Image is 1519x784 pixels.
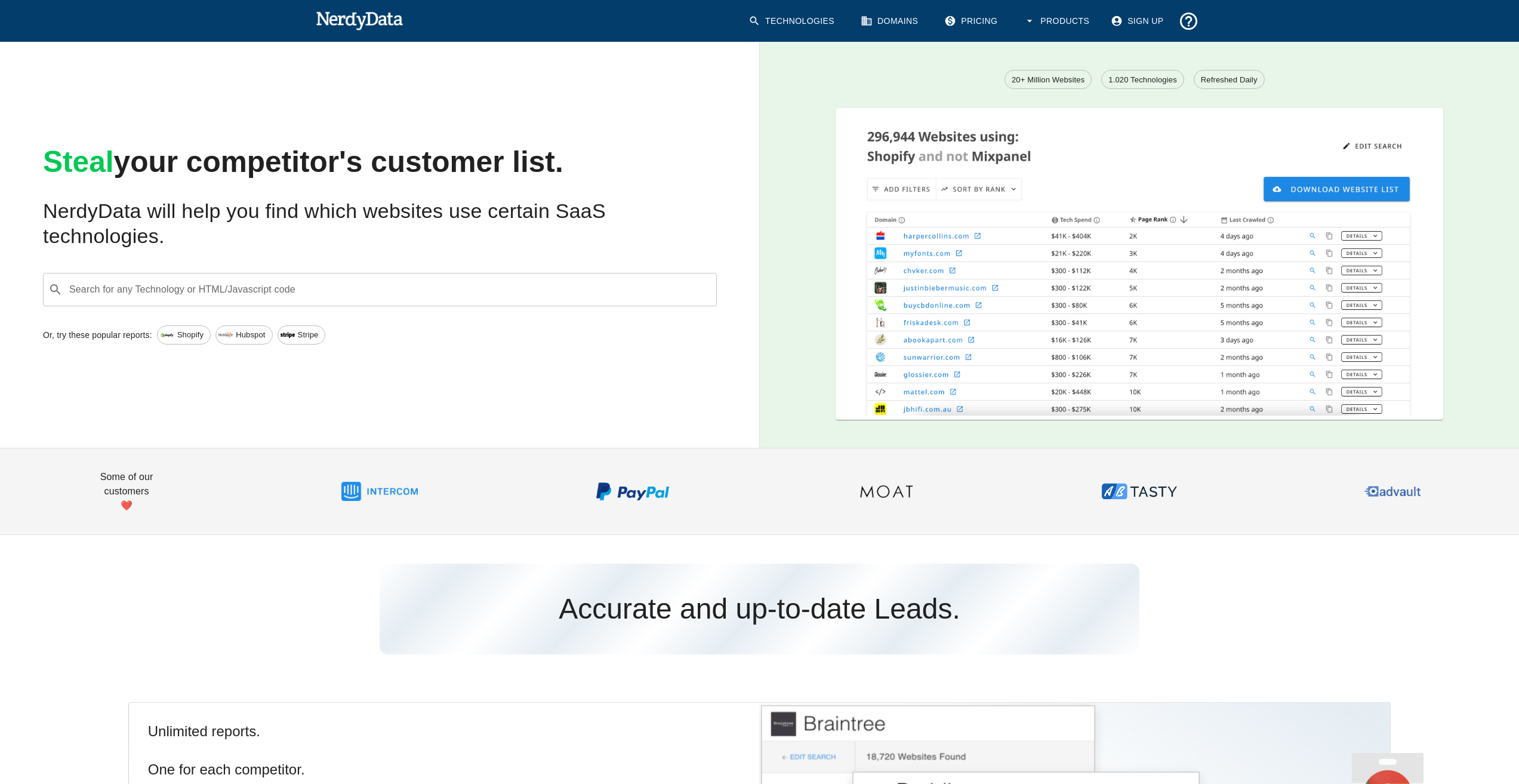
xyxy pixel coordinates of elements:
[291,329,325,341] span: Stripe
[1102,74,1184,86] span: 1.020 Technologies
[1101,70,1184,89] a: 1.020 Technologies
[229,329,272,341] span: Hubspot
[1194,70,1265,89] a: Refreshed Daily
[43,199,717,249] h2: NerdyData will help you find which websites use certain SaaS technologies.
[148,722,741,779] h5: Unlimited reports. One for each competitor.
[43,145,114,179] span: Steal
[43,145,717,180] h1: your competitor's customer list.
[594,453,671,530] img: PayPal
[380,564,1139,654] h3: Accurate and up-to-date Leads.
[1104,6,1173,36] a: Sign Up
[848,453,925,530] img: Moat
[1016,6,1099,36] button: Products
[836,108,1443,415] img: A screenshot of a report showing the total number of websites using Shopify
[937,6,1007,36] a: Pricing
[1005,74,1091,86] span: 20+ Million Websites
[741,6,844,36] a: Technologies
[1354,453,1431,530] img: Advault
[278,325,326,345] a: Stripe
[316,8,403,32] img: NerdyData.com
[854,6,928,36] a: Domains
[1005,70,1092,89] a: 20+ Million Websites
[171,329,210,341] span: Shopify
[1173,6,1204,36] button: Support and Documentation
[157,325,211,345] a: Shopify
[1194,74,1264,86] span: Refreshed Daily
[215,325,272,345] a: Hubspot
[341,453,418,530] img: Intercom
[1101,453,1178,530] img: ABTasty
[43,329,152,341] p: Or, try these popular reports:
